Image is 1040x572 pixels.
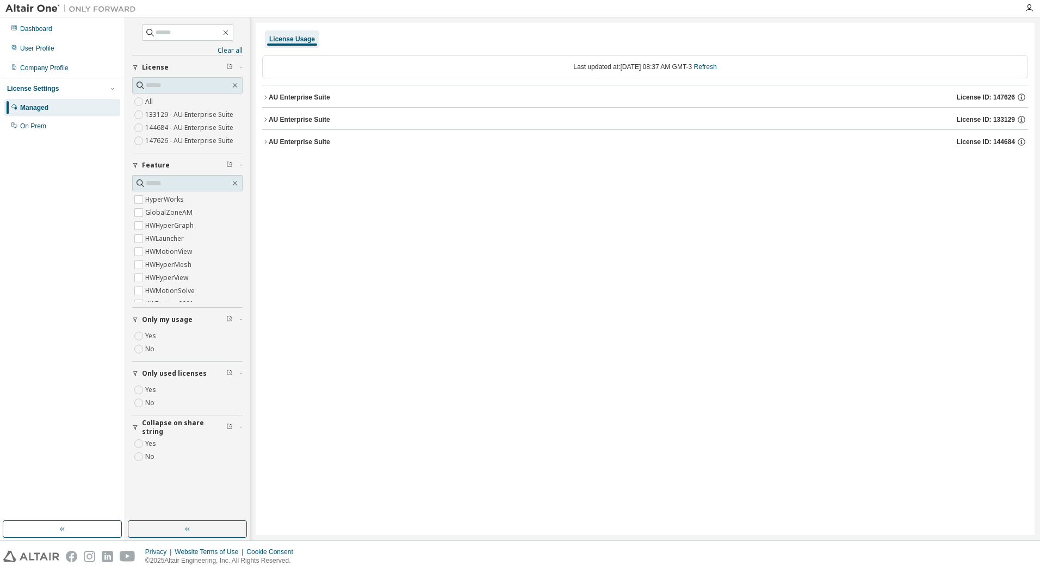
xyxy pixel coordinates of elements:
button: Feature [132,153,243,177]
button: Collapse on share string [132,415,243,439]
span: Clear filter [226,423,233,432]
label: All [145,95,155,108]
label: HyperWorks [145,193,186,206]
span: License ID: 144684 [957,138,1015,146]
div: Dashboard [20,24,52,33]
img: youtube.svg [120,551,135,562]
span: License ID: 147626 [957,93,1015,102]
div: License Usage [269,35,315,43]
label: GlobalZoneAM [145,206,195,219]
a: Refresh [694,63,717,71]
label: HWHyperMesh [145,258,194,271]
img: instagram.svg [84,551,95,562]
button: Only used licenses [132,362,243,386]
label: 147626 - AU Enterprise Suite [145,134,236,147]
div: License Settings [7,84,59,93]
span: Clear filter [226,369,233,378]
span: License [142,63,169,72]
img: facebook.svg [66,551,77,562]
span: Collapse on share string [142,419,226,436]
img: linkedin.svg [102,551,113,562]
img: altair_logo.svg [3,551,59,562]
label: No [145,450,157,463]
a: Clear all [132,46,243,55]
label: No [145,396,157,409]
label: Yes [145,437,158,450]
div: On Prem [20,122,46,130]
span: Only used licenses [142,369,207,378]
label: HWPartner0001 [145,297,196,310]
label: HWMotionSolve [145,284,197,297]
div: AU Enterprise Suite [269,115,330,124]
label: HWHyperView [145,271,190,284]
div: AU Enterprise Suite [269,93,330,102]
div: User Profile [20,44,54,53]
div: Company Profile [20,64,69,72]
div: AU Enterprise Suite [269,138,330,146]
img: Altair One [5,3,141,14]
label: HWMotionView [145,245,194,258]
div: Cookie Consent [246,548,299,556]
span: Clear filter [226,315,233,324]
div: Managed [20,103,48,112]
label: Yes [145,383,158,396]
button: AU Enterprise SuiteLicense ID: 144684 [262,130,1028,154]
label: HWHyperGraph [145,219,196,232]
button: Only my usage [132,308,243,332]
label: 144684 - AU Enterprise Suite [145,121,236,134]
span: Feature [142,161,170,170]
div: Website Terms of Use [175,548,246,556]
label: No [145,343,157,356]
label: HWLauncher [145,232,186,245]
span: Only my usage [142,315,193,324]
span: License ID: 133129 [957,115,1015,124]
label: 133129 - AU Enterprise Suite [145,108,236,121]
button: License [132,55,243,79]
div: Privacy [145,548,175,556]
button: AU Enterprise SuiteLicense ID: 133129 [262,108,1028,132]
span: Clear filter [226,161,233,170]
div: Last updated at: [DATE] 08:37 AM GMT-3 [262,55,1028,78]
p: © 2025 Altair Engineering, Inc. All Rights Reserved. [145,556,300,565]
button: AU Enterprise SuiteLicense ID: 147626 [262,85,1028,109]
span: Clear filter [226,63,233,72]
label: Yes [145,329,158,343]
